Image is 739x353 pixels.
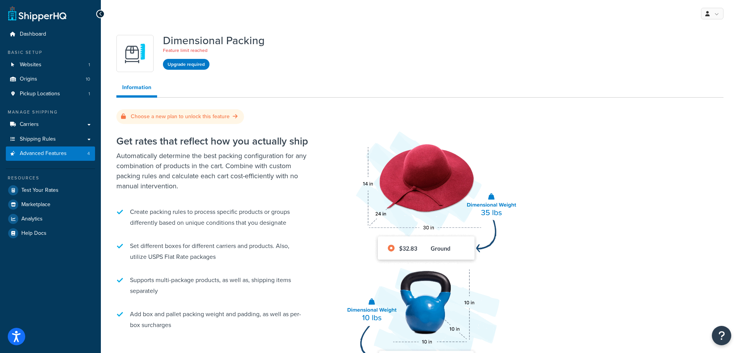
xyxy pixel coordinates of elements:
a: Carriers [6,117,95,132]
span: 4 [87,150,90,157]
span: Dashboard [20,31,46,38]
a: Test Your Rates [6,183,95,197]
a: Pickup Locations1 [6,87,95,101]
span: Analytics [21,216,43,222]
img: DTVBYsAAAAAASUVORK5CYII= [121,40,149,67]
span: Advanced Features [20,150,67,157]
span: 1 [88,62,90,68]
span: Carriers [20,121,39,128]
span: Origins [20,76,37,83]
div: Basic Setup [6,49,95,56]
span: Pickup Locations [20,91,60,97]
li: Add box and pallet packing weight and padding, as well as per-box surcharges [116,305,310,334]
li: Websites [6,58,95,72]
p: Feature limit reached [163,46,265,54]
span: Websites [20,62,42,68]
span: Help Docs [21,230,47,237]
span: 10 [86,76,90,83]
a: Advanced Features4 [6,146,95,161]
li: Pickup Locations [6,87,95,101]
span: Test Your Rates [21,187,59,194]
span: Marketplace [21,201,50,208]
li: Origins [6,72,95,86]
a: Marketplace [6,198,95,212]
h2: Get rates that reflect how you actually ship [116,136,310,147]
a: Help Docs [6,226,95,240]
a: Choose a new plan to unlock this feature [121,112,239,121]
a: Origins10 [6,72,95,86]
a: Shipping Rules [6,132,95,146]
li: Set different boxes for different carriers and products. Also, utilize USPS Flat Rate packages [116,237,310,266]
li: Create packing rules to process specific products or groups differently based on unique condition... [116,203,310,232]
p: Automatically determine the best packing configuration for any combination of products in the car... [116,151,310,191]
button: Upgrade required [163,59,209,70]
h1: Dimensional Packing [163,35,265,46]
div: Manage Shipping [6,109,95,115]
span: Shipping Rules [20,136,56,143]
a: Information [116,80,157,98]
span: 1 [88,91,90,97]
li: Supports multi-package products, as well as, shipping items separately [116,271,310,300]
a: Analytics [6,212,95,226]
a: Dashboard [6,27,95,41]
button: Open Resource Center [712,326,731,345]
div: Resources [6,175,95,181]
li: Advanced Features [6,146,95,161]
a: Websites1 [6,58,95,72]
